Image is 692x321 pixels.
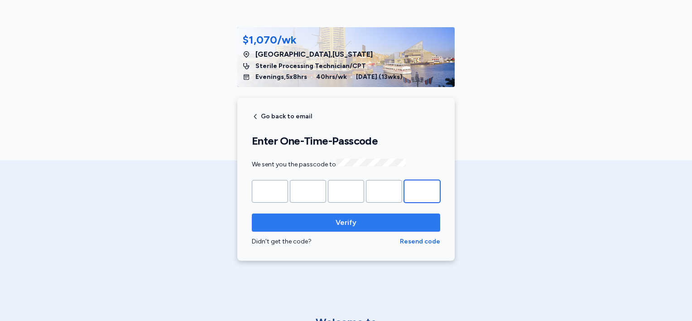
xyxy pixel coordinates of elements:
input: Please enter OTP character 3 [328,180,364,203]
span: Verify [336,217,356,228]
input: Please enter OTP character 4 [366,180,402,203]
span: [DATE] ( 13 wks) [356,73,403,82]
button: Resend code [400,237,440,246]
div: Didn't get the code? [252,237,400,246]
button: Verify [252,214,440,232]
button: Go back to email [252,113,312,120]
div: $1,070/wk [243,33,297,47]
input: Please enter OTP character 1 [252,180,288,203]
span: [GEOGRAPHIC_DATA] , [US_STATE] [255,49,373,60]
span: Evenings , 5 x 8 hrs [255,73,307,82]
input: Please enter OTP character 5 [404,180,440,203]
h1: Enter One-Time-Passcode [252,134,440,148]
span: We sent you the passcode to [252,160,406,168]
input: Please enter OTP character 2 [290,180,326,203]
span: 40 hrs/wk [316,73,347,82]
span: Go back to email [261,113,312,120]
span: Sterile Processing Technician/CPT [255,62,366,71]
